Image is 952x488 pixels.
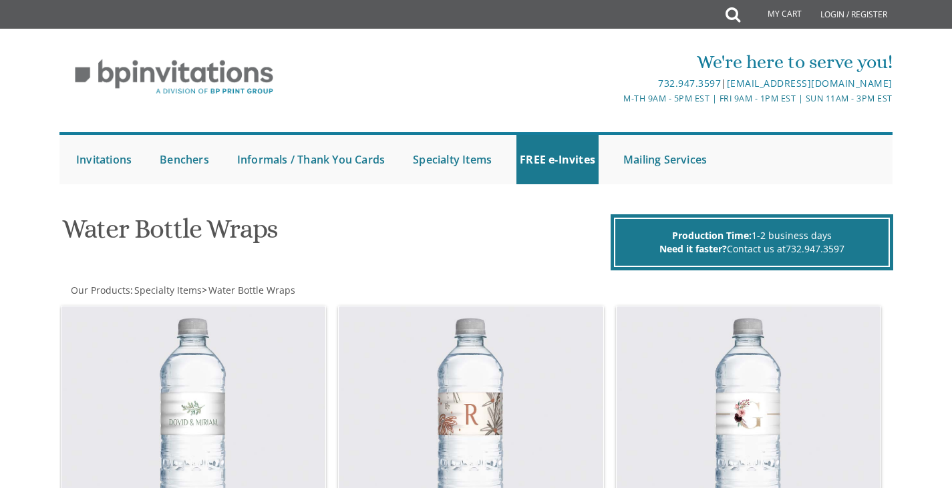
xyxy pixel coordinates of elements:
[786,242,844,255] a: 732.947.3597
[234,135,388,184] a: Informals / Thank You Cards
[62,214,607,254] h1: Water Bottle Wraps
[207,284,295,296] a: Water Bottle Wraps
[410,135,495,184] a: Specialty Items
[133,284,202,296] a: Specialty Items
[338,75,893,91] div: |
[59,49,289,105] img: BP Invitation Loft
[338,49,893,75] div: We're here to serve you!
[156,135,212,184] a: Benchers
[134,284,202,296] span: Specialty Items
[739,1,811,28] a: My Cart
[69,284,130,296] a: Our Products
[727,77,893,89] a: [EMAIL_ADDRESS][DOMAIN_NAME]
[59,284,476,297] div: :
[614,218,890,267] div: 1-2 business days Contact us at
[208,284,295,296] span: Water Bottle Wraps
[338,91,893,105] div: M-Th 9am - 5pm EST | Fri 9am - 1pm EST | Sun 11am - 3pm EST
[620,135,710,184] a: Mailing Services
[516,135,599,184] a: FREE e-Invites
[659,242,727,255] span: Need it faster?
[202,284,295,296] span: >
[672,229,752,242] span: Production Time:
[73,135,135,184] a: Invitations
[658,77,721,89] a: 732.947.3597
